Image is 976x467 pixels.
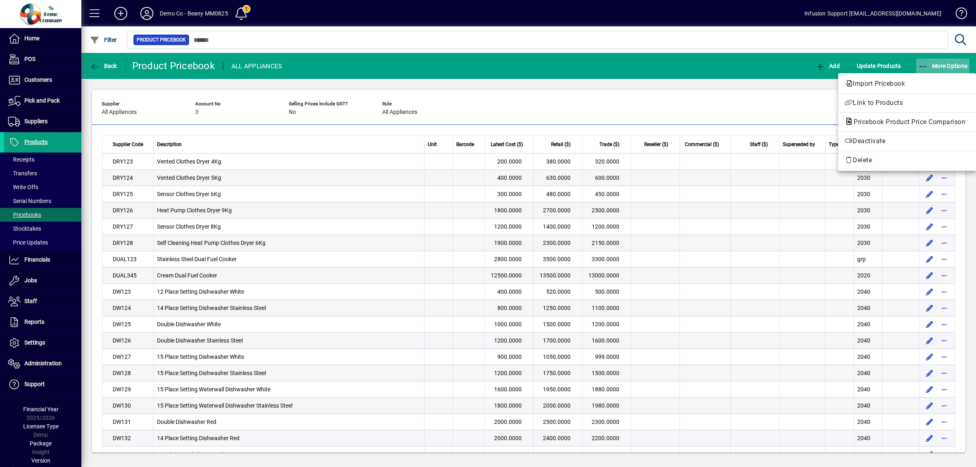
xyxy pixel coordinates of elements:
span: Delete [845,155,969,165]
span: Import Pricebook [845,79,969,89]
button: Deactivate product pricebook [838,134,976,148]
button: Link to products [838,96,976,110]
span: Pricebook Product Price Comparison [845,118,969,126]
span: Deactivate [845,136,969,146]
span: Link to Products [845,98,969,108]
